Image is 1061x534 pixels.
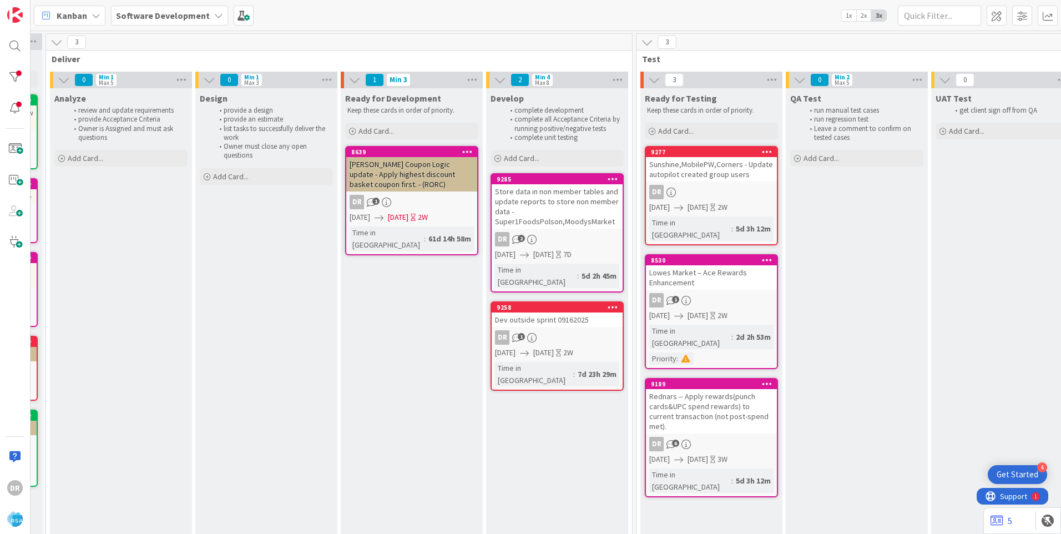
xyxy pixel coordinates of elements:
[390,77,407,83] div: Min 3
[213,142,331,160] li: Owner must close any open questions
[672,296,679,303] span: 1
[68,153,103,163] span: Add Card...
[1037,462,1047,472] div: 4
[116,10,210,21] b: Software Development
[497,175,623,183] div: 9285
[504,106,622,115] li: complete development
[350,211,370,223] span: [DATE]
[7,480,23,496] div: DR
[658,126,694,136] span: Add Card...
[213,124,331,143] li: list tasks to successfully deliver the work
[495,362,573,386] div: Time in [GEOGRAPHIC_DATA]
[646,437,777,451] div: DR
[997,469,1038,480] div: Get Started
[841,10,856,21] span: 1x
[810,73,829,87] span: 0
[52,53,618,64] span: Deliver
[563,347,573,359] div: 2W
[856,10,871,21] span: 2x
[579,270,619,282] div: 5d 2h 45m
[220,73,239,87] span: 0
[351,148,477,156] div: 8639
[67,36,86,49] span: 3
[731,331,733,343] span: :
[346,195,477,209] div: DR
[645,93,717,104] span: Ready for Testing
[200,93,228,104] span: Design
[718,454,727,465] div: 3W
[346,147,477,157] div: 8639
[418,211,428,223] div: 2W
[804,115,922,124] li: run regression test
[388,211,408,223] span: [DATE]
[492,303,623,313] div: 9258
[688,454,708,465] span: [DATE]
[733,223,774,235] div: 5d 3h 12m
[733,331,774,343] div: 2d 2h 53m
[535,74,550,80] div: Min 4
[649,352,676,365] div: Priority
[688,201,708,213] span: [DATE]
[718,201,727,213] div: 2W
[575,368,619,380] div: 7d 23h 29m
[645,146,778,245] a: 9277Sunshine,MobilePW,Corners - Update autopilot created group usersDR[DATE][DATE]2WTime in [GEOG...
[426,233,474,245] div: 61d 14h 58m
[649,293,664,308] div: DR
[350,226,424,251] div: Time in [GEOGRAPHIC_DATA]
[573,368,575,380] span: :
[956,73,974,87] span: 0
[68,115,186,124] li: provide Acceptance Criteria
[649,185,664,199] div: DR
[358,126,394,136] span: Add Card...
[346,157,477,192] div: [PERSON_NAME] Coupon Logic update - Apply highest discount basket coupon first. - (RORC)
[345,146,478,255] a: 8639[PERSON_NAME] Coupon Logic update - Apply highest discount basket coupon first. - (RORC)DR[DA...
[497,304,623,311] div: 9258
[99,80,113,85] div: Max 5
[646,255,777,290] div: 8530Lowes Market – Ace Rewards Enhancement
[646,157,777,182] div: Sunshine,MobilePW,Corners - Update autopilot created group users
[533,249,554,260] span: [DATE]
[649,437,664,451] div: DR
[646,389,777,434] div: Rednars -- Apply rewards(punch cards&UPC spend rewards) to current transaction (not post-spend met).
[898,6,981,26] input: Quick Filter...
[790,93,821,104] span: QA Test
[731,475,733,487] span: :
[649,454,670,465] span: [DATE]
[646,255,777,265] div: 8530
[718,310,727,321] div: 2W
[99,74,114,80] div: Min 1
[646,265,777,290] div: Lowes Market – Ace Rewards Enhancement
[804,106,922,115] li: run manual test cases
[424,233,426,245] span: :
[658,36,676,49] span: 3
[533,347,554,359] span: [DATE]
[74,73,93,87] span: 0
[492,184,623,229] div: Store data in non member tables and update reports to store non member data - Super1FoodsPolson,M...
[492,174,623,229] div: 9285Store data in non member tables and update reports to store non member data - Super1FoodsPols...
[651,256,777,264] div: 8530
[54,93,86,104] span: Analyze
[492,330,623,345] div: DR
[365,73,384,87] span: 1
[68,106,186,115] li: review and update requirements
[988,465,1047,484] div: Open Get Started checklist, remaining modules: 4
[665,73,684,87] span: 3
[646,185,777,199] div: DR
[646,379,777,389] div: 9189
[213,106,331,115] li: provide a design
[495,264,577,288] div: Time in [GEOGRAPHIC_DATA]
[213,115,331,124] li: provide an estimate
[563,249,572,260] div: 7D
[688,310,708,321] span: [DATE]
[491,93,524,104] span: Develop
[835,80,849,85] div: Max 5
[646,147,777,157] div: 9277
[646,147,777,182] div: 9277Sunshine,MobilePW,Corners - Update autopilot created group users
[7,511,23,527] img: avatar
[492,174,623,184] div: 9285
[58,4,60,13] div: 1
[804,153,839,163] span: Add Card...
[936,93,972,104] span: UAT Test
[991,514,1012,527] a: 5
[645,254,778,369] a: 8530Lowes Market – Ace Rewards EnhancementDR[DATE][DATE]2WTime in [GEOGRAPHIC_DATA]:2d 2h 53mPrio...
